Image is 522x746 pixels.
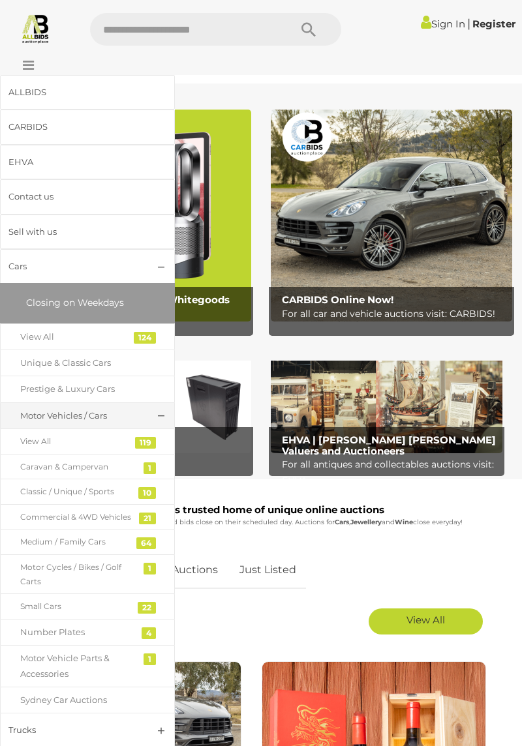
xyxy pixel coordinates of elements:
div: Medium / Family Cars [20,535,135,549]
a: Sign In [421,18,465,30]
div: 1 [144,563,156,574]
a: CARBIDS Online Now! CARBIDS Online Now! For all car and vehicle auctions visit: CARBIDS! [271,110,512,321]
p: All Auctions are listed for 4-7 days and bids close on their scheduled day. Auctions for , and cl... [16,516,496,528]
a: Register [472,18,515,30]
div: 4 [142,627,156,639]
div: CARBIDS [8,119,135,134]
div: Sell with us [8,224,135,239]
div: Contact us [8,189,135,204]
div: Motor Vehicle Parts & Accessories [20,651,135,681]
strong: Cars [335,518,349,526]
div: ALLBIDS [8,85,135,100]
div: Small Cars [20,599,135,614]
div: Motor Vehicles / Cars [20,408,135,423]
img: EHVA | Evans Hastings Valuers and Auctioneers [271,348,502,453]
a: Big Brand Sale - Electronics, Whitegoods and More Big Brand Sale - Electronics, Whitegoods and Mo... [10,110,251,321]
img: Allbids.com.au [20,13,51,44]
span: Closing on Weekdays [26,297,124,308]
div: Cars [8,259,135,274]
div: Unique & Classic Cars [20,355,135,370]
a: EHVA | Evans Hastings Valuers and Auctioneers EHVA | [PERSON_NAME] [PERSON_NAME] Valuers and Auct... [271,348,502,453]
h1: Australia's trusted home of unique online auctions [16,505,496,516]
div: View All [20,434,135,449]
b: EHVA | [PERSON_NAME] [PERSON_NAME] Valuers and Auctioneers [282,434,496,457]
div: EHVA [8,155,135,170]
div: 64 [136,537,156,549]
a: Computers & IT Auction Computers & IT Auction Closing [DATE] [20,348,251,453]
div: Sydney Car Auctions [20,693,135,708]
div: Commercial & 4WD Vehicles [20,510,135,524]
div: 119 [135,437,156,449]
div: View All [20,329,135,344]
strong: Wine [395,518,413,526]
img: CARBIDS Online Now! [271,110,512,321]
p: For all antiques and collectables auctions visit: EHVA [282,456,499,489]
a: Closing on Weekdays [7,290,168,316]
div: Prestige & Luxury Cars [20,381,135,396]
b: CARBIDS Online Now! [282,293,393,306]
div: 21 [139,513,156,524]
p: For all car and vehicle auctions visit: CARBIDS! [282,306,508,322]
div: 1 [144,462,156,474]
button: Search [276,13,341,46]
a: Past Auctions [136,551,228,589]
div: Motor Cycles / Bikes / Golf Carts [20,560,135,588]
div: Trucks [8,723,135,738]
a: View All [369,608,483,634]
div: 22 [138,602,156,614]
span: | [467,16,470,31]
a: Just Listed [230,551,306,589]
div: 1 [144,653,156,665]
div: 10 [138,487,156,499]
div: Classic / Unique / Sports [20,485,135,499]
div: 124 [134,332,156,344]
span: View All [407,614,445,626]
div: Number Plates [20,625,135,640]
strong: Jewellery [350,518,382,526]
div: Caravan & Campervan [20,460,135,474]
